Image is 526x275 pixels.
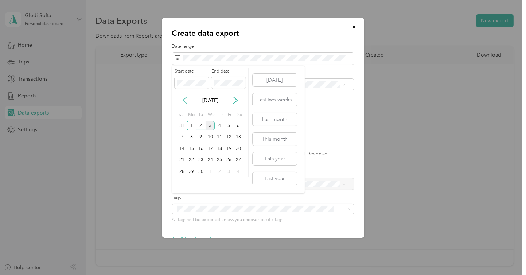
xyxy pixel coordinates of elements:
div: 5 [224,121,234,130]
div: 30 [196,167,206,176]
div: Tu [197,110,204,120]
div: 26 [224,156,234,165]
iframe: Everlance-gr Chat Button Frame [485,234,526,275]
div: Sa [236,110,243,120]
div: Fr [227,110,234,120]
p: [DATE] [195,97,226,104]
div: 13 [234,133,243,142]
div: 23 [196,156,206,165]
div: 3 [206,121,215,130]
div: 6 [234,121,243,130]
div: 2 [196,121,206,130]
div: 14 [178,144,187,153]
div: 11 [215,133,224,142]
div: 17 [206,144,215,153]
div: 21 [178,156,187,165]
div: 10 [206,133,215,142]
div: We [207,110,215,120]
div: Mo [187,110,195,120]
div: 27 [234,156,243,165]
button: [DATE] [253,74,297,86]
label: End date [211,68,246,75]
div: 18 [215,144,224,153]
label: Tags [172,195,354,201]
p: Additional recipients [172,236,229,243]
div: 28 [178,167,187,176]
p: All tags will be exported unless you choose specific tags. [172,217,354,223]
div: 1 [187,121,196,130]
button: This month [253,133,297,146]
div: 25 [215,156,224,165]
div: 7 [178,133,187,142]
div: 8 [187,133,196,142]
div: 4 [215,121,224,130]
div: 29 [187,167,196,176]
div: Th [217,110,224,120]
div: 2 [215,167,224,176]
div: Su [178,110,184,120]
div: 20 [234,144,243,153]
button: This year [253,152,297,165]
label: Start date [175,68,209,75]
div: 16 [196,144,206,153]
div: 3 [224,167,234,176]
div: 4 [234,167,243,176]
div: 19 [224,144,234,153]
div: 1 [206,167,215,176]
p: Create data export [172,28,354,38]
button: Last month [253,113,297,126]
div: 12 [224,133,234,142]
div: 9 [196,133,206,142]
div: 15 [187,144,196,153]
label: Date range [172,43,354,50]
div: 31 [178,121,187,130]
button: Last two weeks [253,93,297,106]
div: 24 [206,156,215,165]
button: Last year [253,172,297,185]
div: 22 [187,156,196,165]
